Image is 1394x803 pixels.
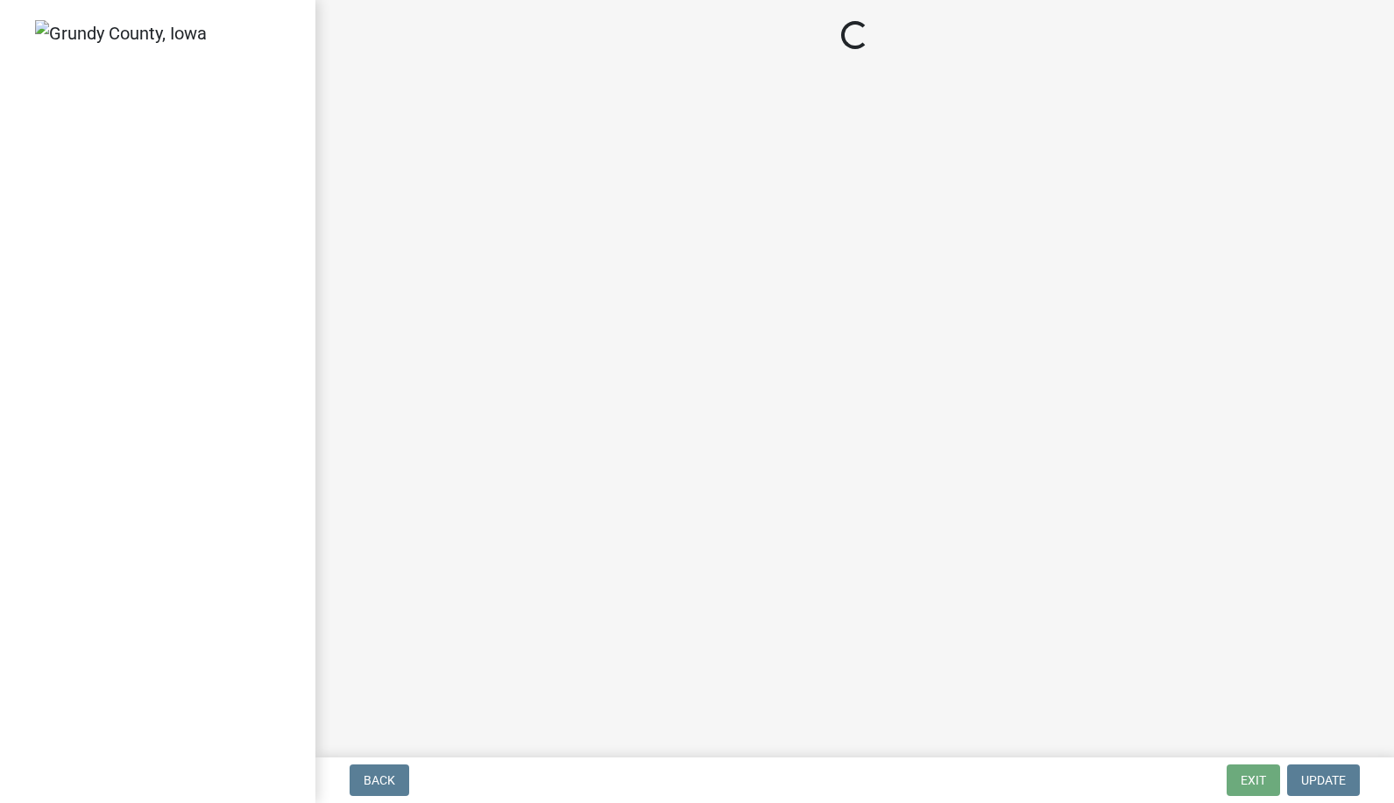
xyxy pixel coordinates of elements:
[1301,773,1346,787] span: Update
[364,773,395,787] span: Back
[350,764,409,796] button: Back
[35,20,207,46] img: Grundy County, Iowa
[1287,764,1360,796] button: Update
[1227,764,1280,796] button: Exit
